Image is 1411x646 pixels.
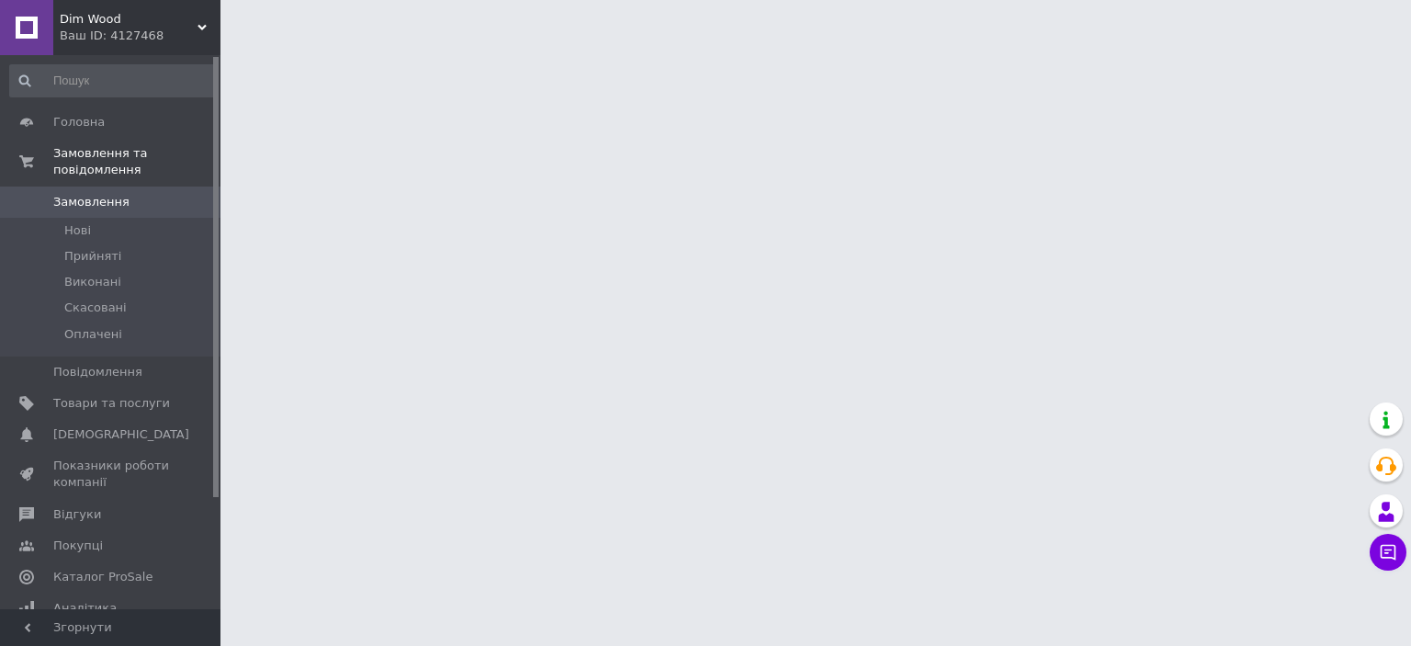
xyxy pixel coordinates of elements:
[53,114,105,130] span: Головна
[53,569,152,585] span: Каталог ProSale
[53,145,220,178] span: Замовлення та повідомлення
[60,28,220,44] div: Ваш ID: 4127468
[64,248,121,265] span: Прийняті
[53,506,101,523] span: Відгуки
[64,222,91,239] span: Нові
[53,426,189,443] span: [DEMOGRAPHIC_DATA]
[53,538,103,554] span: Покупці
[53,364,142,380] span: Повідомлення
[64,274,121,290] span: Виконані
[60,11,198,28] span: Dim Wood
[64,326,122,343] span: Оплачені
[53,600,117,617] span: Аналітика
[53,395,170,412] span: Товари та послуги
[1370,534,1406,571] button: Чат з покупцем
[9,64,217,97] input: Пошук
[64,300,127,316] span: Скасовані
[53,194,130,210] span: Замовлення
[53,458,170,491] span: Показники роботи компанії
